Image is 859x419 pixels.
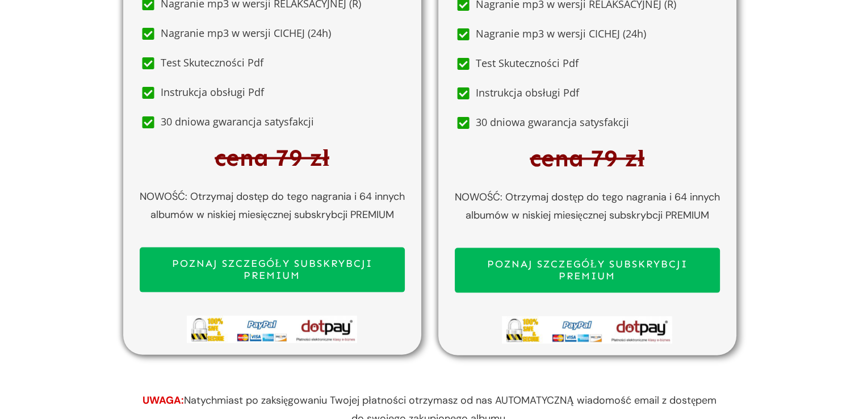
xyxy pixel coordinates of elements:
span: Nagranie mp3 w wersji CICHEJ (24h) [161,22,331,45]
a: POZNAJ SZCZEGÓŁY SUBSKRYBCJI PREMIUM [455,248,720,293]
span: cena 79 zł [215,144,329,172]
p: NOWOŚĆ: Otrzymaj dostęp do tego nagrania i 64 innych albumów w niskiej miesięcznej subskrybcji PR... [136,187,409,236]
a: POZNAJ SZCZEGÓŁY SUBSKRYBCJI PREMIUM [140,248,405,292]
span: Nagranie mp3 w wersji CICHEJ (24h) [476,22,646,45]
span: cena 79 zł [530,144,644,173]
span: POZNAJ SZCZEGÓŁY SUBSKRYBCJI PREMIUM [465,258,710,283]
span: 30 dniowa gwarancja satysfakcji [476,111,629,134]
span: 30 dniowa gwarancja satysfakcji [161,110,314,133]
span: Instrukcja obsługi Pdf [476,81,579,104]
span: Instrukcja obsługi Pdf [161,81,264,104]
span: UWAGA: [143,393,184,407]
img: Afirmacje-bezpieczne-zakupy-box [187,316,357,343]
img: Afirmacje-bezpieczne-zakupy-box [502,316,672,344]
span: Test Skuteczności Pdf [161,51,263,74]
p: NOWOŚĆ: Otrzymaj dostęp do tego nagrania i 64 innych albumów w niskiej miesięcznej subskrybcji PR... [451,188,724,236]
span: POZNAJ SZCZEGÓŁY SUBSKRYBCJI PREMIUM [150,258,395,282]
span: Test Skuteczności Pdf [476,52,579,75]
